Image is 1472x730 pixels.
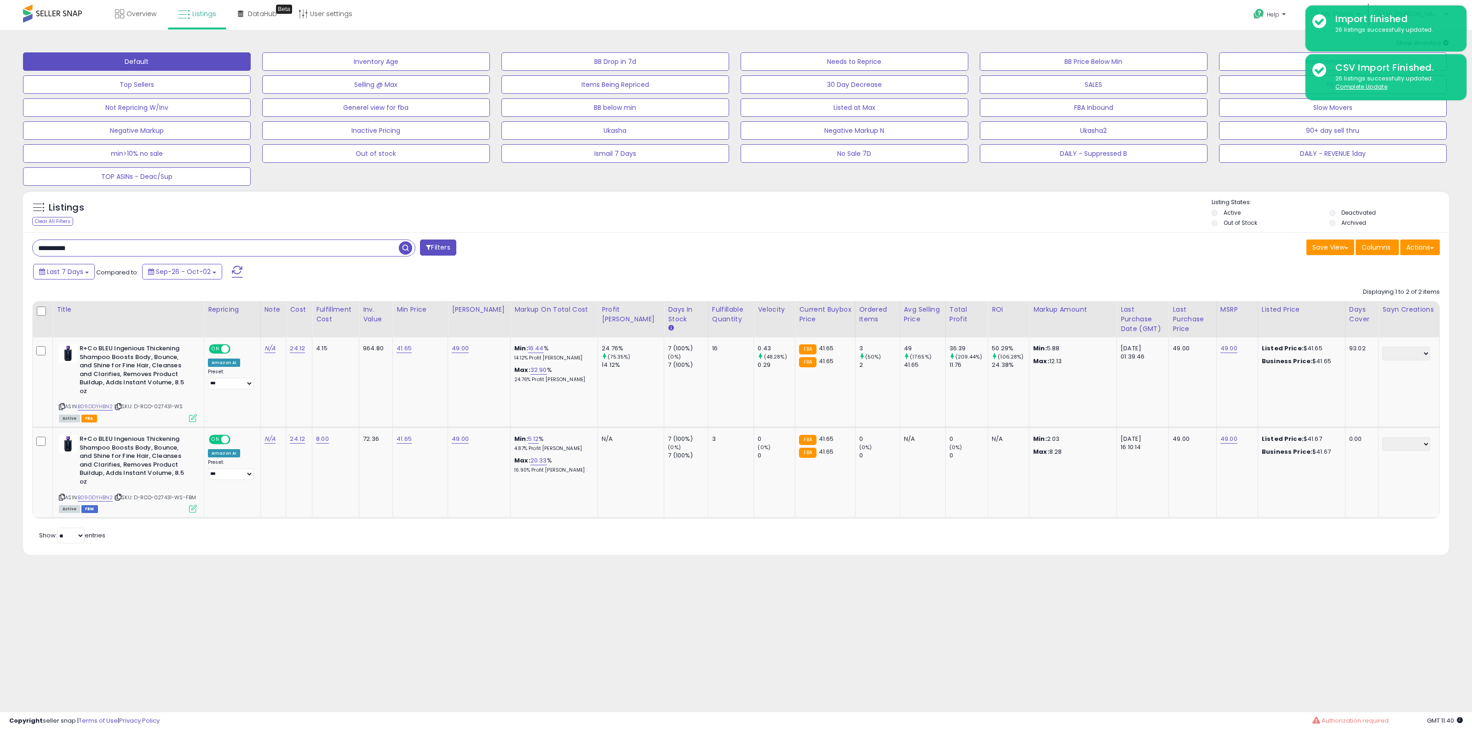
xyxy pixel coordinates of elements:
[514,355,591,361] p: 14.12% Profit [PERSON_NAME]
[980,52,1207,71] button: BB Price Below Min
[514,434,528,443] b: Min:
[668,361,707,369] div: 7 (100%)
[316,344,352,353] div: 4.15
[741,75,968,94] button: 30 Day Decrease
[1362,243,1391,252] span: Columns
[248,9,277,18] span: DataHub
[1219,144,1447,163] button: DAILY - REVENUE 1day
[1341,209,1376,217] label: Deactivated
[980,144,1207,163] button: DAILY - Suppressed B
[1335,83,1387,91] u: Complete Update
[1219,98,1447,117] button: Slow Movers
[1262,447,1312,456] b: Business Price:
[501,121,729,140] button: Ukasha
[859,435,900,443] div: 0
[208,369,253,389] div: Preset:
[262,52,490,71] button: Inventory Age
[741,98,968,117] button: Listed at Max
[859,344,900,353] div: 3
[47,267,83,276] span: Last 7 Days
[904,361,945,369] div: 41.65
[1262,305,1341,314] div: Listed Price
[1033,435,1110,443] p: 2.03
[1356,240,1399,255] button: Columns
[1033,434,1047,443] strong: Min:
[59,415,80,422] span: All listings currently available for purchase on Amazon
[1262,357,1338,365] div: $41.65
[758,451,795,460] div: 0
[262,144,490,163] button: Out of stock
[1033,357,1049,365] strong: Max:
[39,531,105,540] span: Show: entries
[1219,121,1447,140] button: 90+ day sell thru
[208,449,240,457] div: Amazon AI
[758,361,795,369] div: 0.29
[452,305,506,314] div: [PERSON_NAME]
[290,344,305,353] a: 24.12
[1262,344,1304,353] b: Listed Price:
[1253,8,1265,20] i: Get Help
[859,451,900,460] div: 0
[1341,219,1366,227] label: Archived
[1379,301,1440,337] th: CSV column name: cust_attr_5_Sayn Creations
[992,435,1022,443] div: N/A
[1033,344,1047,353] strong: Min:
[1212,198,1449,207] p: Listing States:
[859,444,872,451] small: (0%)
[23,144,251,163] button: min>10% no sale
[511,301,598,337] th: The percentage added to the cost of goods (COGS) that forms the calculator for Min & Max prices.
[114,403,183,410] span: | SKU: D-RCO-027431-WS
[1349,305,1375,324] div: Days Cover
[501,52,729,71] button: BB Drop in 7d
[262,75,490,94] button: Selling @ Max
[23,52,251,71] button: Default
[1220,434,1237,444] a: 49.00
[514,344,591,361] div: %
[363,344,385,353] div: 964.80
[142,264,222,279] button: Sep-26 - Oct-02
[819,434,834,443] span: 41.65
[514,467,591,473] p: 16.90% Profit [PERSON_NAME]
[23,121,251,140] button: Negative Markup
[799,448,816,458] small: FBA
[799,305,851,324] div: Current Buybox Price
[316,305,355,324] div: Fulfillment Cost
[262,98,490,117] button: Generel view for fba
[78,403,113,411] a: B09DDYHBN2
[59,344,197,421] div: ASIN:
[1220,344,1237,353] a: 49.00
[208,305,257,314] div: Repricing
[514,366,591,383] div: %
[949,361,988,369] div: 11.76
[59,344,77,363] img: 31rYjujrKVL._SL40_.jpg
[1262,357,1312,365] b: Business Price:
[1328,12,1460,26] div: Import finished
[712,305,750,324] div: Fulfillable Quantity
[514,305,594,314] div: Markup on Total Cost
[229,345,244,353] span: OFF
[1382,305,1436,314] div: Sayn Creations
[668,451,707,460] div: 7 (100%)
[980,75,1207,94] button: SALES
[712,344,747,353] div: 16
[452,344,469,353] a: 49.00
[208,459,253,480] div: Preset:
[59,435,77,453] img: 31rYjujrKVL._SL40_.jpg
[1262,434,1304,443] b: Listed Price:
[819,344,834,353] span: 41.65
[998,353,1023,360] small: (106.28%)
[904,344,945,353] div: 49
[1033,448,1110,456] p: 8.28
[81,415,97,422] span: FBA
[608,353,630,360] small: (75.35%)
[904,305,942,324] div: Avg Selling Price
[1328,61,1460,74] div: CSV Import Finished.
[1306,240,1354,255] button: Save View
[1121,435,1161,451] div: [DATE] 16:10:14
[764,353,787,360] small: (48.28%)
[949,444,962,451] small: (0%)
[23,167,251,186] button: TOP ASINs - Deac/Sup
[949,305,984,324] div: Total Profit
[59,435,197,512] div: ASIN:
[1246,1,1295,30] a: Help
